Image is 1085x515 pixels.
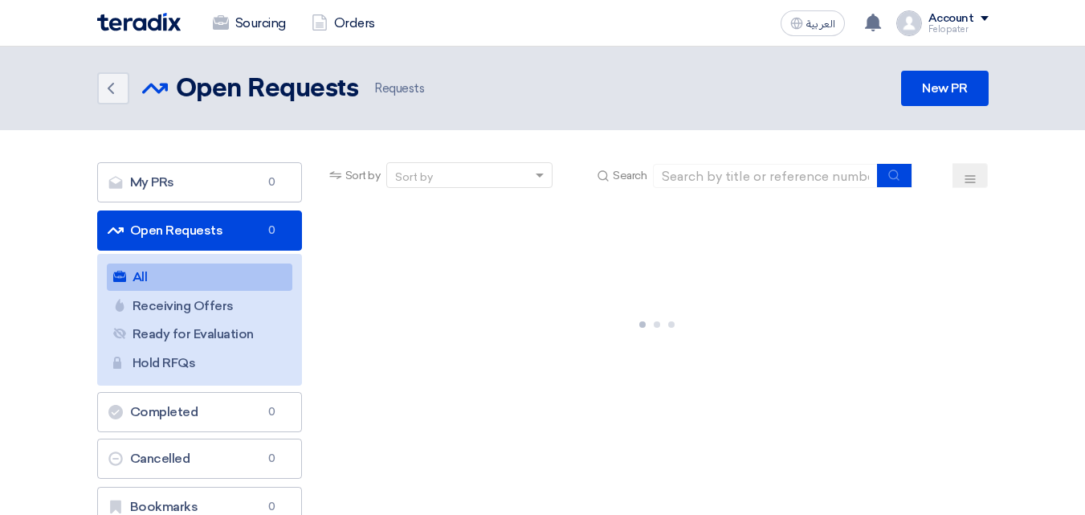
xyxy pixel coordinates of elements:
span: 0 [263,404,282,420]
span: Requests [371,80,424,98]
img: profile_test.png [896,10,922,36]
span: 0 [263,223,282,239]
span: العربية [806,18,835,30]
a: Receiving Offers [107,292,292,320]
span: Sort by [345,167,381,184]
a: Cancelled0 [97,439,302,479]
input: Search by title or reference number [653,164,878,188]
a: Completed0 [97,392,302,432]
span: Search [613,167,647,184]
div: Felopater [928,25,989,34]
span: 0 [263,499,282,515]
a: New PR [901,71,988,106]
a: Open Requests0 [97,210,302,251]
div: Sort by [395,169,433,186]
a: Sourcing [200,6,299,41]
a: All [107,264,292,291]
a: Orders [299,6,388,41]
img: Teradix logo [97,13,181,31]
span: 0 [263,174,282,190]
a: Hold RFQs [107,349,292,377]
span: 0 [263,451,282,467]
button: العربية [781,10,845,36]
a: My PRs0 [97,162,302,202]
div: Account [928,12,974,26]
a: Ready for Evaluation [107,321,292,348]
h2: Open Requests [176,73,359,105]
